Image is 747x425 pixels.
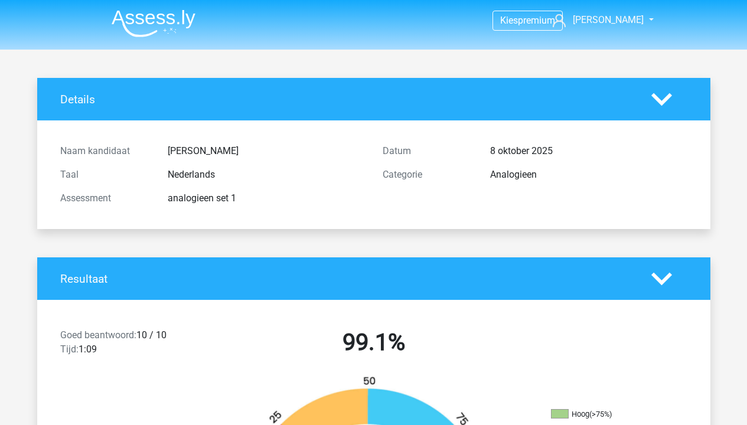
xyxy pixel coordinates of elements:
li: Hoog [551,409,669,420]
div: Analogieen [481,168,696,182]
h4: Resultaat [60,272,634,286]
div: Naam kandidaat [51,144,159,158]
img: Assessly [112,9,195,37]
span: [PERSON_NAME] [573,14,644,25]
a: Kiespremium [493,12,562,28]
div: Assessment [51,191,159,205]
div: [PERSON_NAME] [159,144,374,158]
span: premium [518,15,555,26]
a: [PERSON_NAME] [548,13,645,27]
div: 8 oktober 2025 [481,144,696,158]
div: Datum [374,144,481,158]
div: Categorie [374,168,481,182]
h4: Details [60,93,634,106]
div: 10 / 10 1:09 [51,328,213,361]
div: (>75%) [589,410,612,419]
div: analogieen set 1 [159,191,374,205]
span: Tijd: [60,344,79,355]
div: Taal [51,168,159,182]
span: Kies [500,15,518,26]
div: Nederlands [159,168,374,182]
h2: 99.1% [221,328,526,357]
span: Goed beantwoord: [60,329,136,341]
